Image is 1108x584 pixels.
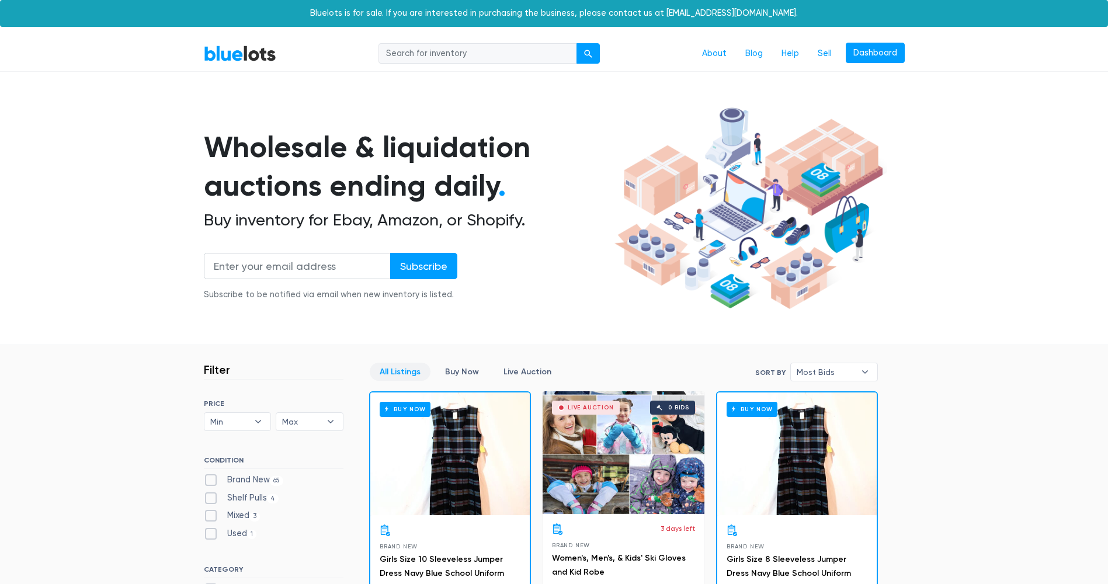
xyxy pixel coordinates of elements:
h6: PRICE [204,399,343,408]
b: ▾ [853,363,877,381]
div: Subscribe to be notified via email when new inventory is listed. [204,288,457,301]
span: Brand New [552,542,590,548]
a: BlueLots [204,45,276,62]
h6: Buy Now [380,402,430,416]
b: ▾ [246,413,270,430]
a: Buy Now [717,392,877,515]
span: Min [210,413,249,430]
div: 0 bids [668,405,689,411]
b: ▾ [318,413,343,430]
label: Mixed [204,509,260,522]
label: Sort By [755,367,786,378]
h2: Buy inventory for Ebay, Amazon, or Shopify. [204,210,610,230]
a: Blog [736,43,772,65]
a: About [693,43,736,65]
a: Buy Now [370,392,530,515]
span: 65 [270,476,284,485]
a: Live Auction 0 bids [543,391,704,514]
span: Brand New [727,543,765,550]
input: Enter your email address [204,253,391,279]
label: Shelf Pulls [204,492,279,505]
a: Sell [808,43,841,65]
input: Search for inventory [378,43,577,64]
a: Help [772,43,808,65]
span: 4 [267,494,279,503]
h3: Filter [204,363,230,377]
img: hero-ee84e7d0318cb26816c560f6b4441b76977f77a177738b4e94f68c95b2b83dbb.png [610,102,887,315]
a: Live Auction [494,363,561,381]
a: Women's, Men's, & Kids' Ski Gloves and Kid Robe [552,553,686,577]
h6: CATEGORY [204,565,343,578]
input: Subscribe [390,253,457,279]
div: Live Auction [568,405,614,411]
span: . [498,168,506,203]
h1: Wholesale & liquidation auctions ending daily [204,128,610,206]
h6: CONDITION [204,456,343,469]
a: All Listings [370,363,430,381]
a: Dashboard [846,43,905,64]
span: 3 [249,512,260,522]
span: Max [282,413,321,430]
span: 1 [247,530,257,539]
h6: Buy Now [727,402,777,416]
label: Brand New [204,474,284,486]
span: Brand New [380,543,418,550]
label: Used [204,527,257,540]
span: Most Bids [797,363,855,381]
a: Buy Now [435,363,489,381]
a: Girls Size 10 Sleeveless Jumper Dress Navy Blue School Uniform [380,554,504,578]
p: 3 days left [661,523,695,534]
a: Girls Size 8 Sleeveless Jumper Dress Navy Blue School Uniform [727,554,851,578]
